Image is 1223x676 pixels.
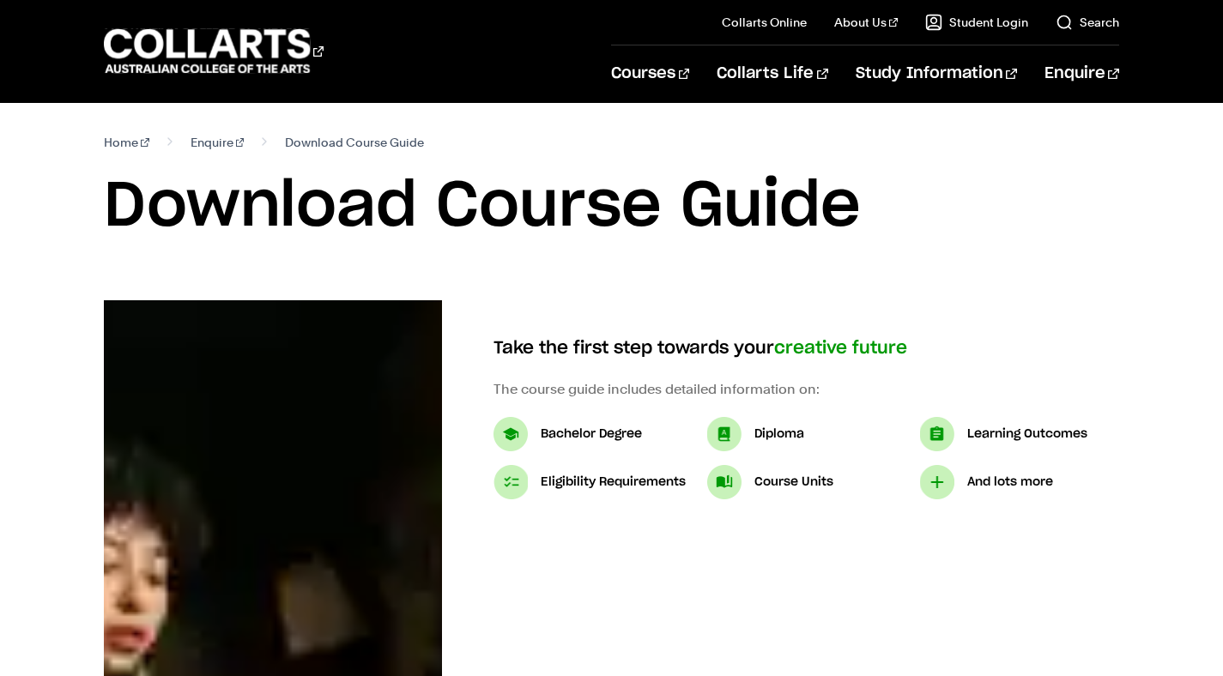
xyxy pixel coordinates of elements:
[1044,45,1119,102] a: Enquire
[920,465,954,499] img: And lots more
[967,424,1087,444] p: Learning Outcomes
[856,45,1017,102] a: Study Information
[285,130,424,154] span: Download Course Guide
[493,335,1119,362] h4: Take the first step towards your
[774,340,907,357] span: creative future
[717,45,827,102] a: Collarts Life
[493,379,1119,400] p: The course guide includes detailed information on:
[493,417,528,451] img: Bachelor Degree
[104,168,1119,245] h1: Download Course Guide
[541,472,686,492] p: Eligibility Requirements
[1056,14,1119,31] a: Search
[541,424,642,444] p: Bachelor Degree
[754,424,804,444] p: Diploma
[493,465,528,499] img: Eligibility Requirements
[920,417,954,451] img: Learning Outcomes
[722,14,807,31] a: Collarts Online
[104,130,149,154] a: Home
[834,14,898,31] a: About Us
[754,472,833,492] p: Course Units
[967,472,1053,492] p: And lots more
[611,45,689,102] a: Courses
[104,27,324,75] div: Go to homepage
[191,130,245,154] a: Enquire
[707,465,742,499] img: Course Units
[707,417,742,451] img: Diploma
[925,14,1028,31] a: Student Login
